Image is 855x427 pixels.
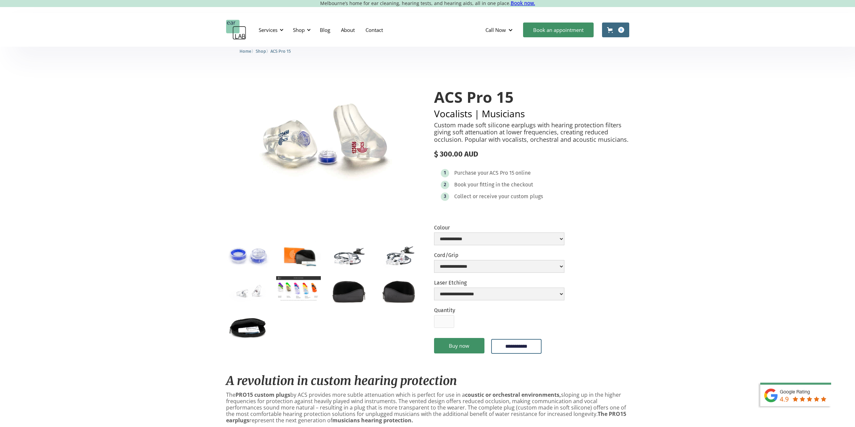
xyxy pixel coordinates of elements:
a: open lightbox [226,75,421,209]
div: Shop [293,27,305,33]
a: Blog [314,20,336,40]
strong: musicians hearing protection. [332,417,413,424]
h1: ACS Pro 15 [434,89,629,105]
a: About [336,20,360,40]
p: Custom made soft silicone earplugs with hearing protection filters giving soft attenuation at low... [434,122,629,143]
span: Home [240,49,251,54]
div: 1 [444,170,446,175]
strong: The PRO15 earplugs [226,410,626,424]
div: Collect or receive your custom plugs [454,193,543,200]
a: open lightbox [276,276,321,301]
a: open lightbox [326,276,371,306]
div: Call Now [480,20,520,40]
a: home [226,20,246,40]
div: Purchase your [454,170,488,176]
div: online [515,170,531,176]
a: open lightbox [226,241,271,270]
a: Buy now [434,338,484,353]
a: open lightbox [226,276,271,306]
div: Services [255,20,286,40]
div: 0 [618,27,624,33]
strong: coustic or orchestral environments, [465,391,561,398]
a: Home [240,48,251,54]
li: 〉 [256,48,270,55]
div: Services [259,27,277,33]
a: open lightbox [326,241,371,270]
a: Shop [256,48,266,54]
a: open lightbox [376,276,421,306]
div: $ 300.00 AUD [434,150,629,159]
span: ACS Pro 15 [270,49,291,54]
a: open lightbox [226,311,271,341]
label: Laser Etching [434,280,564,286]
em: A revolution in custom hearing protection [226,373,457,388]
a: Contact [360,20,388,40]
div: Call Now [485,27,506,33]
h2: Vocalists | Musicians [434,109,629,118]
li: 〉 [240,48,256,55]
div: Book your fitting in the checkout [454,181,533,188]
label: Cord/Grip [434,252,564,258]
div: Shop [289,20,313,40]
a: Book an appointment [523,23,594,37]
a: open lightbox [376,241,421,270]
label: Quantity [434,307,455,313]
img: ACS Pro 15 [226,75,421,209]
span: Shop [256,49,266,54]
div: 3 [444,194,446,199]
p: The by ACS provides more subtle attenuation which is perfect for use in a sloping up in the highe... [226,392,629,424]
a: ACS Pro 15 [270,48,291,54]
label: Colour [434,224,564,231]
div: 2 [444,182,446,187]
a: Open cart [602,23,629,37]
a: open lightbox [276,241,321,271]
div: ACS Pro 15 [489,170,514,176]
strong: PRO15 custom plugs [236,391,290,398]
